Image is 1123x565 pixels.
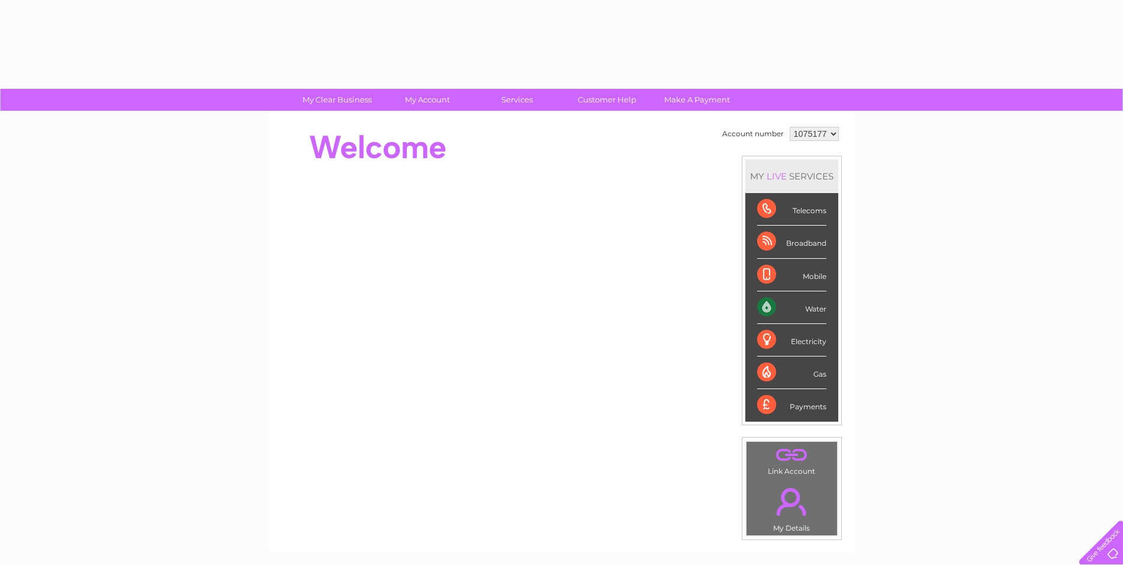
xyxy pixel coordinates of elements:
div: MY SERVICES [745,159,838,193]
div: Gas [757,357,826,389]
td: Account number [719,124,787,144]
a: My Clear Business [288,89,386,111]
td: My Details [746,478,838,536]
a: My Account [378,89,476,111]
a: . [749,445,834,466]
div: Water [757,291,826,324]
div: Mobile [757,259,826,291]
a: Services [468,89,566,111]
a: . [749,481,834,522]
div: Payments [757,389,826,421]
a: Customer Help [558,89,656,111]
div: Electricity [757,324,826,357]
div: LIVE [764,171,789,182]
div: Broadband [757,226,826,258]
a: Make A Payment [648,89,746,111]
td: Link Account [746,441,838,479]
div: Telecoms [757,193,826,226]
